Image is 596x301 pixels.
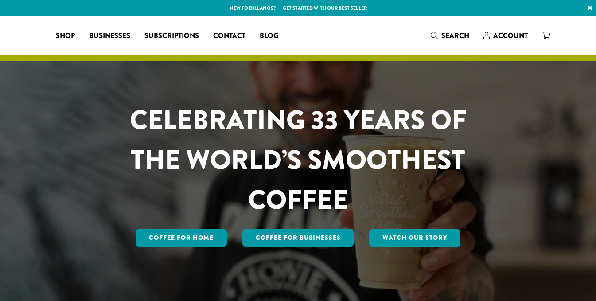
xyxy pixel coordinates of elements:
[493,31,528,41] span: Account
[104,100,493,220] h1: CELEBRATING 33 YEARS OF THE WORLD’S SMOOTHEST COFFEE
[424,28,476,43] a: Search
[213,31,245,42] span: Contact
[242,229,354,247] a: Coffee For Businesses
[89,31,130,42] span: Businesses
[144,31,199,42] span: Subscriptions
[283,4,367,12] a: Get started with our best seller
[136,229,227,247] a: Coffee for Home
[441,31,469,41] span: Search
[56,31,75,42] span: Shop
[369,229,460,247] a: Watch Our Story
[260,31,278,42] span: Blog
[49,29,82,43] a: Shop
